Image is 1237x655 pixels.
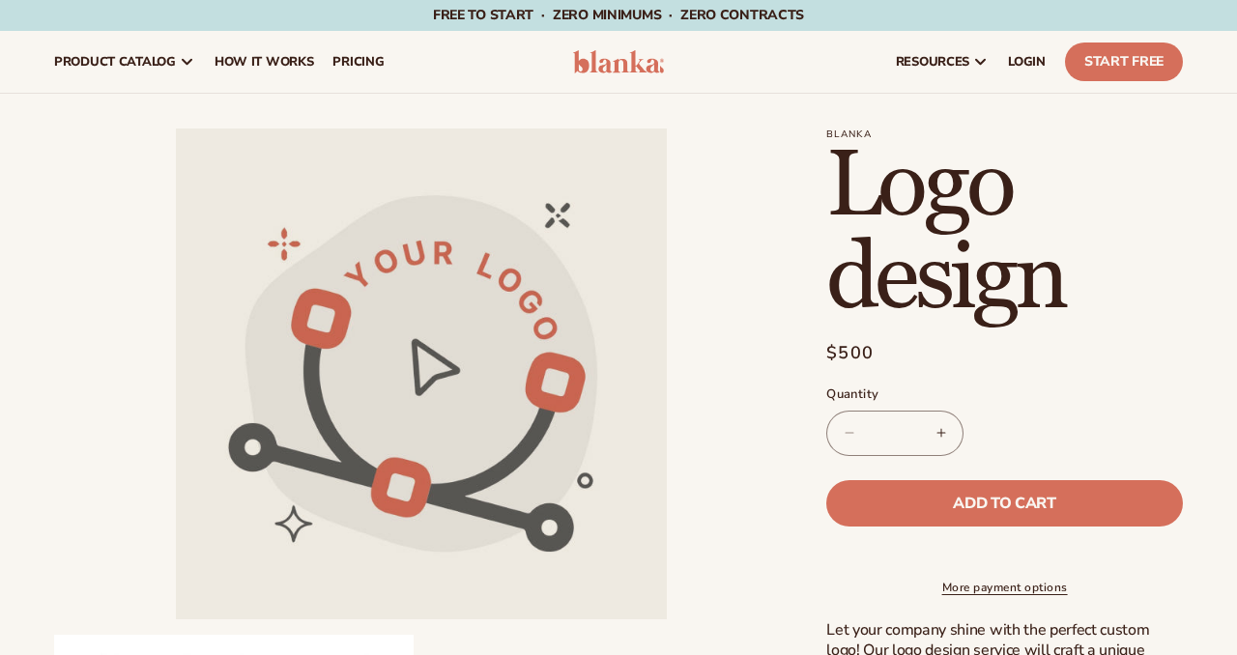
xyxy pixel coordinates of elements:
a: resources [886,31,998,93]
a: Start Free [1065,43,1183,81]
span: resources [896,54,969,70]
label: Quantity [826,385,1183,405]
a: More payment options [826,579,1183,596]
a: product catalog [44,31,205,93]
a: pricing [323,31,393,93]
span: Free to start · ZERO minimums · ZERO contracts [433,6,804,24]
a: How It Works [205,31,324,93]
span: pricing [332,54,384,70]
span: product catalog [54,54,176,70]
button: Add to cart [826,480,1183,527]
h1: Logo design [826,140,1183,326]
a: LOGIN [998,31,1055,93]
span: How It Works [215,54,314,70]
span: $500 [826,340,874,366]
img: logo [573,50,664,73]
span: Add to cart [953,496,1055,511]
p: Blanka [826,128,1183,140]
span: LOGIN [1008,54,1046,70]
